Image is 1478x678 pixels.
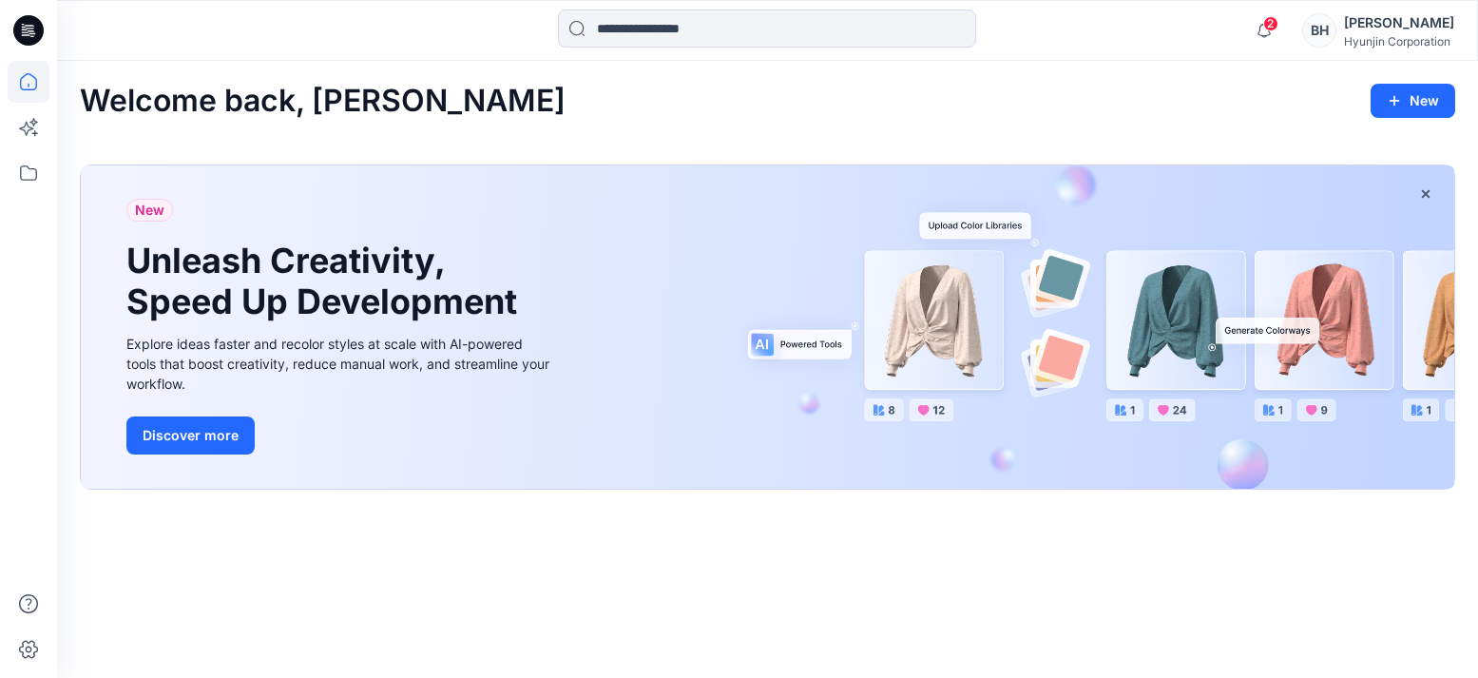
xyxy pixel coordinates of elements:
[1371,84,1455,118] button: New
[1263,16,1278,31] span: 2
[126,416,554,455] a: Discover more
[1344,11,1454,34] div: [PERSON_NAME]
[135,199,164,222] span: New
[126,416,255,455] button: Discover more
[1302,13,1336,48] div: BH
[1344,34,1454,48] div: Hyunjin Corporation
[126,241,526,322] h1: Unleash Creativity, Speed Up Development
[126,334,554,394] div: Explore ideas faster and recolor styles at scale with AI-powered tools that boost creativity, red...
[80,84,566,119] h2: Welcome back, [PERSON_NAME]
